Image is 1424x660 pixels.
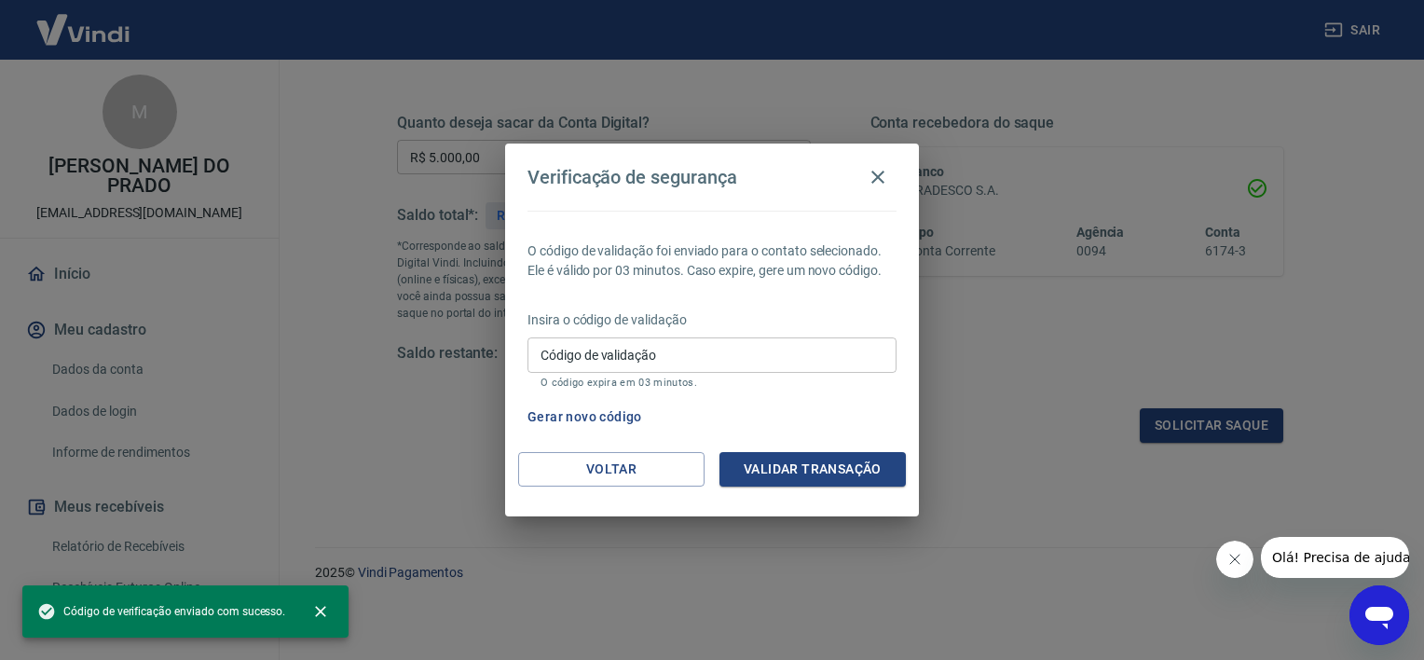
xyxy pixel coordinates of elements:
[527,310,897,330] p: Insira o código de validação
[520,400,650,434] button: Gerar novo código
[527,166,737,188] h4: Verificação de segurança
[300,591,341,632] button: close
[518,452,705,487] button: Voltar
[527,241,897,281] p: O código de validação foi enviado para o contato selecionado. Ele é válido por 03 minutos. Caso e...
[1349,585,1409,645] iframe: Botão para abrir a janela de mensagens
[1261,537,1409,578] iframe: Mensagem da empresa
[37,602,285,621] span: Código de verificação enviado com sucesso.
[719,452,906,487] button: Validar transação
[11,13,157,28] span: Olá! Precisa de ajuda?
[541,377,883,389] p: O código expira em 03 minutos.
[1216,541,1253,578] iframe: Fechar mensagem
